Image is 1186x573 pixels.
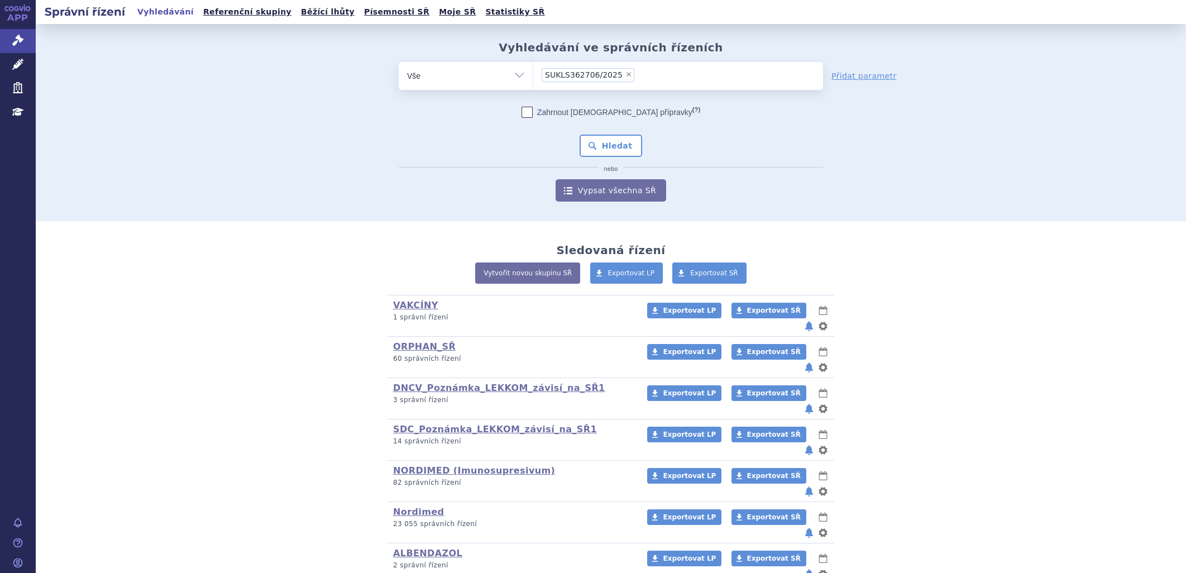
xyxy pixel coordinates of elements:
a: Exportovat SŘ [731,303,806,318]
button: notifikace [804,526,815,539]
button: lhůty [817,428,829,441]
button: nastavení [817,361,829,374]
span: Exportovat SŘ [690,269,738,277]
a: Referenční skupiny [200,4,295,20]
a: DNCV_Poznámka_LEKKOM_závisí_na_SŘ1 [393,383,605,393]
a: Vyhledávání [134,4,197,20]
a: Statistiky SŘ [482,4,548,20]
span: Exportovat LP [663,348,716,356]
a: SDC_Poznámka_LEKKOM_závisí_na_SŘ1 [393,424,597,434]
button: nastavení [817,443,829,457]
span: Exportovat SŘ [747,431,801,438]
a: Exportovat LP [647,509,721,525]
button: lhůty [817,552,829,565]
button: nastavení [817,485,829,498]
a: Exportovat SŘ [731,468,806,484]
p: 2 správní řízení [393,561,633,570]
button: lhůty [817,510,829,524]
a: Exportovat LP [647,427,721,442]
span: Exportovat LP [663,472,716,480]
span: Exportovat SŘ [747,513,801,521]
button: nastavení [817,402,829,416]
label: Zahrnout [DEMOGRAPHIC_DATA] přípravky [522,107,700,118]
a: Exportovat LP [590,262,663,284]
a: Exportovat LP [647,303,721,318]
span: Exportovat LP [663,307,716,314]
a: Exportovat SŘ [731,551,806,566]
span: Exportovat SŘ [747,307,801,314]
a: Moje SŘ [436,4,479,20]
span: Exportovat LP [663,555,716,562]
button: notifikace [804,319,815,333]
button: lhůty [817,386,829,400]
button: nastavení [817,526,829,539]
abbr: (?) [692,106,700,113]
p: 23 055 správních řízení [393,519,633,529]
p: 60 správních řízení [393,354,633,364]
a: Písemnosti SŘ [361,4,433,20]
span: Exportovat LP [663,431,716,438]
a: Vytvořit novou skupinu SŘ [475,262,580,284]
span: Exportovat SŘ [747,389,801,397]
a: Exportovat SŘ [731,385,806,401]
a: Vypsat všechna SŘ [556,179,666,202]
span: SUKLS362706/2025 [545,71,623,79]
button: notifikace [804,361,815,374]
a: Běžící lhůty [298,4,358,20]
h2: Vyhledávání ve správních řízeních [499,41,723,54]
span: Exportovat SŘ [747,472,801,480]
button: notifikace [804,402,815,416]
a: Exportovat LP [647,344,721,360]
a: VAKCÍNY [393,300,438,311]
a: Exportovat SŘ [672,262,747,284]
a: ALBENDAZOL [393,548,462,558]
button: notifikace [804,443,815,457]
a: Přidat parametr [831,70,897,82]
p: 1 správní řízení [393,313,633,322]
a: NORDIMED (Imunosupresivum) [393,465,555,476]
button: lhůty [817,304,829,317]
input: SUKLS362706/2025 [638,68,644,82]
p: 82 správních řízení [393,478,633,488]
button: lhůty [817,345,829,359]
span: × [625,71,632,78]
button: notifikace [804,485,815,498]
span: Exportovat SŘ [747,348,801,356]
a: Exportovat LP [647,468,721,484]
h2: Sledovaná řízení [556,243,665,257]
a: Exportovat LP [647,385,721,401]
span: Exportovat LP [663,513,716,521]
h2: Správní řízení [36,4,134,20]
span: Exportovat SŘ [747,555,801,562]
a: Exportovat SŘ [731,344,806,360]
button: nastavení [817,319,829,333]
a: ORPHAN_SŘ [393,341,456,352]
p: 3 správní řízení [393,395,633,405]
button: lhůty [817,469,829,483]
i: nebo [599,166,624,173]
a: Nordimed [393,507,444,517]
a: Exportovat SŘ [731,427,806,442]
a: Exportovat LP [647,551,721,566]
button: Hledat [580,135,643,157]
a: Exportovat SŘ [731,509,806,525]
span: Exportovat LP [608,269,655,277]
p: 14 správních řízení [393,437,633,446]
span: Exportovat LP [663,389,716,397]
